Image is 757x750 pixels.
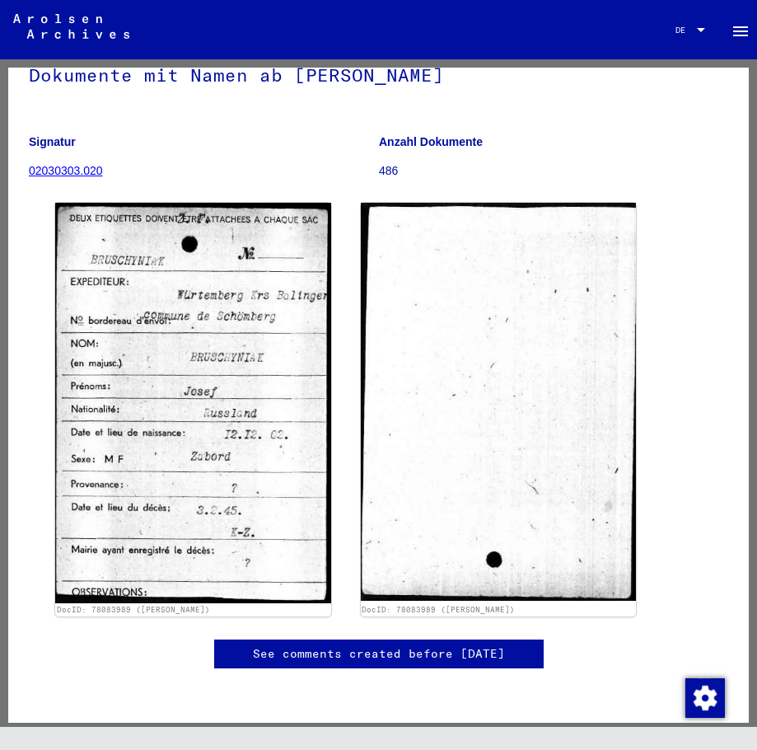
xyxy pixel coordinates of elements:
h1: Dokumente mit Namen ab [PERSON_NAME] [29,37,728,110]
img: Arolsen_neg.svg [13,14,129,39]
a: DocID: 78083989 ([PERSON_NAME]) [362,605,515,614]
img: 002.jpg [361,203,637,601]
a: See comments created before [DATE] [253,645,505,663]
button: Toggle sidenav [724,13,757,46]
b: Anzahl Dokumente [379,135,483,148]
b: Signatur [29,135,76,148]
a: 02030303.020 [29,164,103,177]
span: DE [675,26,694,35]
img: Zustimmung ändern [685,678,725,718]
mat-icon: Side nav toggle icon [731,21,750,41]
img: 001.jpg [55,203,331,602]
p: 486 [379,162,728,180]
a: DocID: 78083989 ([PERSON_NAME]) [57,605,210,614]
